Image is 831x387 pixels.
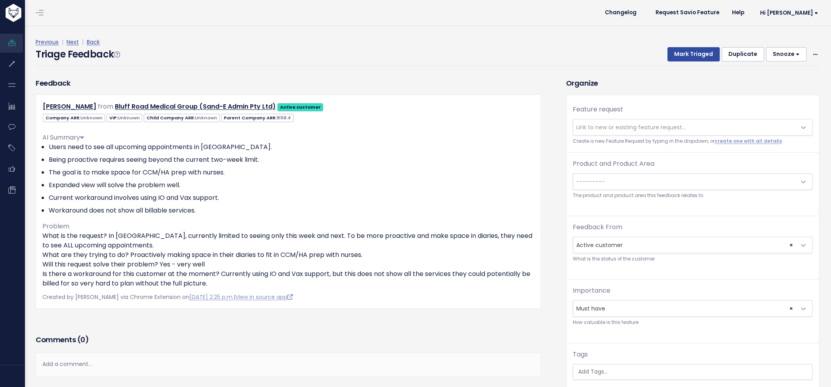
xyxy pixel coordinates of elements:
[115,102,276,111] a: Bluff Road Medical Group (Sand-E Admin Pty Ltd)
[573,137,812,146] small: Create a new Feature Request by typing in the dropdown, or .
[118,115,140,121] span: Unknown
[573,105,623,114] label: Feature request
[80,38,85,46] span: |
[67,38,79,46] a: Next
[566,78,819,88] h3: Organize
[49,193,534,203] li: Current workaround involves using IO and Vax support.
[573,159,654,169] label: Product and Product Area
[573,318,812,327] small: How valuable is this feature
[649,7,726,19] a: Request Savio Feature
[667,47,720,61] button: Mark Triaged
[87,38,100,46] a: Back
[722,47,764,61] button: Duplicate
[60,38,65,46] span: |
[36,47,120,61] h4: Triage Feedback
[36,334,541,345] h3: Comments ( )
[573,192,812,200] small: The product and product area this feedback relates to
[42,231,534,288] p: What is the request? In [GEOGRAPHIC_DATA], currently limited to seeing only this week and next. T...
[98,102,113,111] span: from
[189,293,234,301] a: [DATE] 2:25 p.m.
[573,350,588,359] label: Tags
[49,155,534,165] li: Being proactive requires seeing beyond the current two-week limit.
[576,123,686,131] span: Link to new or existing feature request...
[573,237,812,253] span: Active customer
[221,114,294,122] span: Parent Company ARR:
[280,104,321,110] strong: Active customer
[42,222,69,231] span: Problem
[144,114,219,122] span: Child Company ARR:
[42,133,84,142] span: AI Summary
[36,38,59,46] a: Previous
[576,178,605,186] span: ---------
[573,255,812,263] small: What is the status of the customer
[573,222,622,232] label: Feedback From
[235,293,293,301] a: View in source app
[42,293,293,301] span: Created by [PERSON_NAME] via Chrome Extension on |
[276,115,291,121] span: 9158.4
[49,168,534,177] li: The goal is to make space for CCM/HA prep with nurses.
[751,7,825,19] a: Hi [PERSON_NAME]
[573,300,812,317] span: Must have
[789,237,793,253] span: ×
[573,286,610,295] label: Importance
[573,237,796,253] span: Active customer
[43,114,105,122] span: Company ARR:
[195,115,217,121] span: Unknown
[49,142,534,152] li: Users need to see all upcoming appointments in [GEOGRAPHIC_DATA].
[80,115,103,121] span: Unknown
[49,180,534,190] li: Expanded view will solve the problem well.
[573,301,796,316] span: Must have
[726,7,751,19] a: Help
[605,10,637,15] span: Changelog
[575,368,818,376] input: Add Tags...
[36,78,70,88] h3: Feedback
[760,10,818,16] span: Hi [PERSON_NAME]
[43,102,96,111] a: [PERSON_NAME]
[107,114,142,122] span: VIP:
[36,353,541,376] div: Add a comment...
[49,206,534,215] li: Workaround does not show all billable services.
[4,4,65,22] img: logo-white.9d6f32f41409.svg
[715,138,782,144] a: create one with all details
[766,47,806,61] button: Snooze
[789,301,793,316] span: ×
[80,335,85,345] span: 0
